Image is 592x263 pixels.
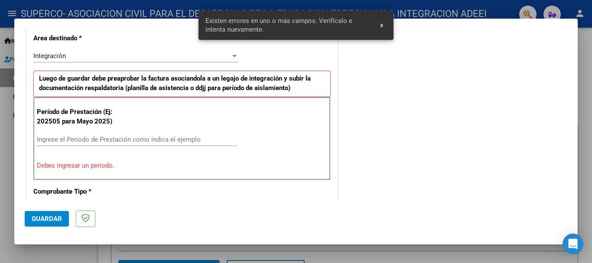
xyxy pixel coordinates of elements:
[25,211,69,227] button: Guardar
[373,17,390,33] button: x
[563,234,583,254] div: Open Intercom Messenger
[37,161,327,171] p: Debes ingresar un período.
[37,107,124,127] p: Período de Prestación (Ej: 202505 para Mayo 2025)
[33,52,66,60] span: Integración
[39,75,311,92] strong: Luego de guardar debe preaprobar la factura asociandola a un legajo de integración y subir la doc...
[33,187,123,197] p: Comprobante Tipo *
[380,21,383,29] span: x
[205,16,370,34] span: Existen errores en uno o más campos. Verifícalo e intenta nuevamente.
[33,33,123,43] p: Area destinado *
[32,215,62,223] span: Guardar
